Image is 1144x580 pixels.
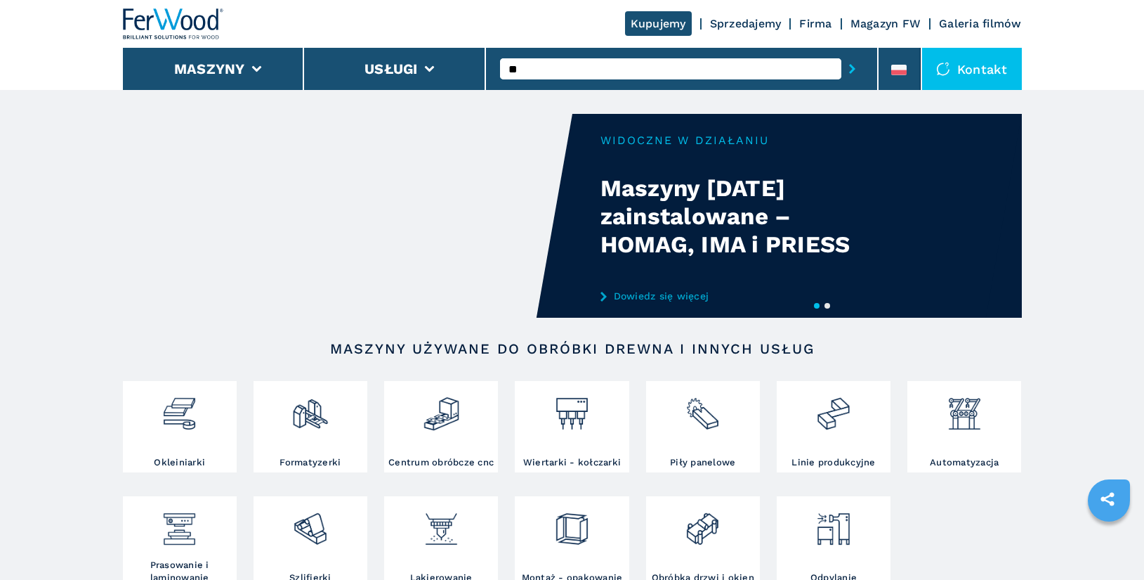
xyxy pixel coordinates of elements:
img: sezionatrici_2.png [684,385,721,432]
a: Magazyn FW [850,17,921,30]
h3: Okleiniarki [154,456,205,469]
a: Automatyzacja [907,381,1021,472]
a: Kupujemy [625,11,692,36]
h3: Piły panelowe [670,456,735,469]
img: lavorazione_porte_finestre_2.png [684,500,721,548]
h2: Maszyny używane do obróbki drewna i innych usług [168,340,977,357]
button: 1 [814,303,820,309]
button: Maszyny [174,60,245,77]
a: sharethis [1090,482,1125,517]
a: Firma [799,17,831,30]
img: bordatrici_1.png [161,385,198,432]
img: Ferwood [123,8,224,39]
a: Okleiniarki [123,381,237,472]
iframe: Chat [1084,517,1133,569]
img: centro_di_lavoro_cnc_2.png [423,385,460,432]
div: Kontakt [922,48,1022,90]
h3: Linie produkcyjne [791,456,875,469]
img: verniciatura_1.png [423,500,460,548]
a: Sprzedajemy [710,17,782,30]
a: Piły panelowe [646,381,760,472]
img: montaggio_imballaggio_2.png [553,500,591,548]
img: squadratrici_2.png [291,385,329,432]
img: aspirazione_1.png [815,500,852,548]
img: linee_di_produzione_2.png [815,385,852,432]
h3: Formatyzerki [280,456,341,469]
button: 2 [824,303,830,309]
a: Linie produkcyjne [777,381,890,472]
button: submit-button [841,53,863,85]
img: levigatrici_2.png [291,500,329,548]
h3: Automatyzacja [930,456,999,469]
img: automazione.png [946,385,983,432]
a: Galeria filmów [939,17,1022,30]
img: foratrici_inseritrici_2.png [553,385,591,432]
h3: Centrum obróbcze cnc [388,456,494,469]
a: Centrum obróbcze cnc [384,381,498,472]
img: Kontakt [936,62,950,76]
a: Dowiedz się więcej [600,290,876,302]
img: pressa-strettoia.png [161,500,198,548]
a: Wiertarki - kołczarki [515,381,629,472]
video: Your browser does not support the video tag. [123,114,572,318]
a: Formatyzerki [254,381,367,472]
button: Usługi [364,60,418,77]
h3: Wiertarki - kołczarki [523,456,621,469]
